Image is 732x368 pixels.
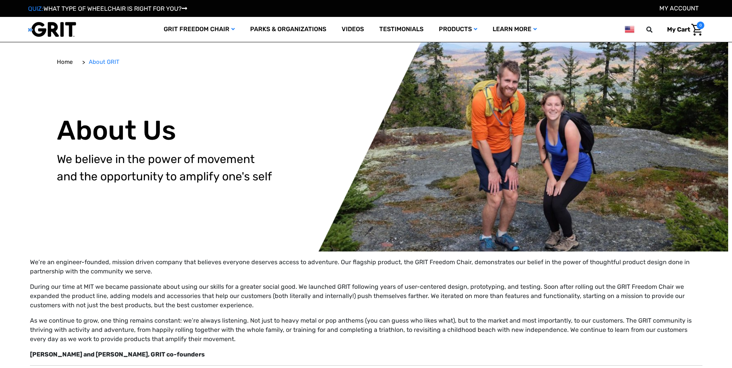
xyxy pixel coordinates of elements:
[28,5,187,12] a: QUIZ:WHAT TYPE OF WHEELCHAIR IS RIGHT FOR YOU?
[57,58,73,65] span: Home
[28,5,43,12] span: QUIZ:
[650,22,661,38] input: Search
[30,316,702,344] p: As we continue to grow, one thing remains constant: we’re always listening. Not just to heavy met...
[57,52,125,72] nav: Breadcrumb
[30,282,702,310] p: During our time at MIT we became passionate about using our skills for a greater social good. We ...
[659,5,699,12] a: Account
[4,42,728,251] img: Alternative Image text
[28,22,76,37] img: GRIT All-Terrain Wheelchair and Mobility Equipment
[697,22,704,29] span: 0
[372,17,431,42] a: Testimonials
[334,17,372,42] a: Videos
[89,58,120,67] a: About GRIT
[691,24,702,36] img: Cart
[57,151,372,185] p: We believe in the power of movement and the opportunity to amplify one's self
[485,17,544,42] a: Learn More
[431,17,485,42] a: Products
[625,25,634,34] img: us.png
[661,22,704,38] a: Cart with 0 items
[667,26,690,33] span: My Cart
[57,58,73,67] a: Home
[89,58,120,65] span: About GRIT
[242,17,334,42] a: Parks & Organizations
[156,17,242,42] a: GRIT Freedom Chair
[57,115,372,147] h1: About Us
[30,258,702,276] p: We’re an engineer-founded, mission driven company that believes everyone deserves access to adven...
[30,351,205,358] strong: [PERSON_NAME] and [PERSON_NAME], GRIT co-founders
